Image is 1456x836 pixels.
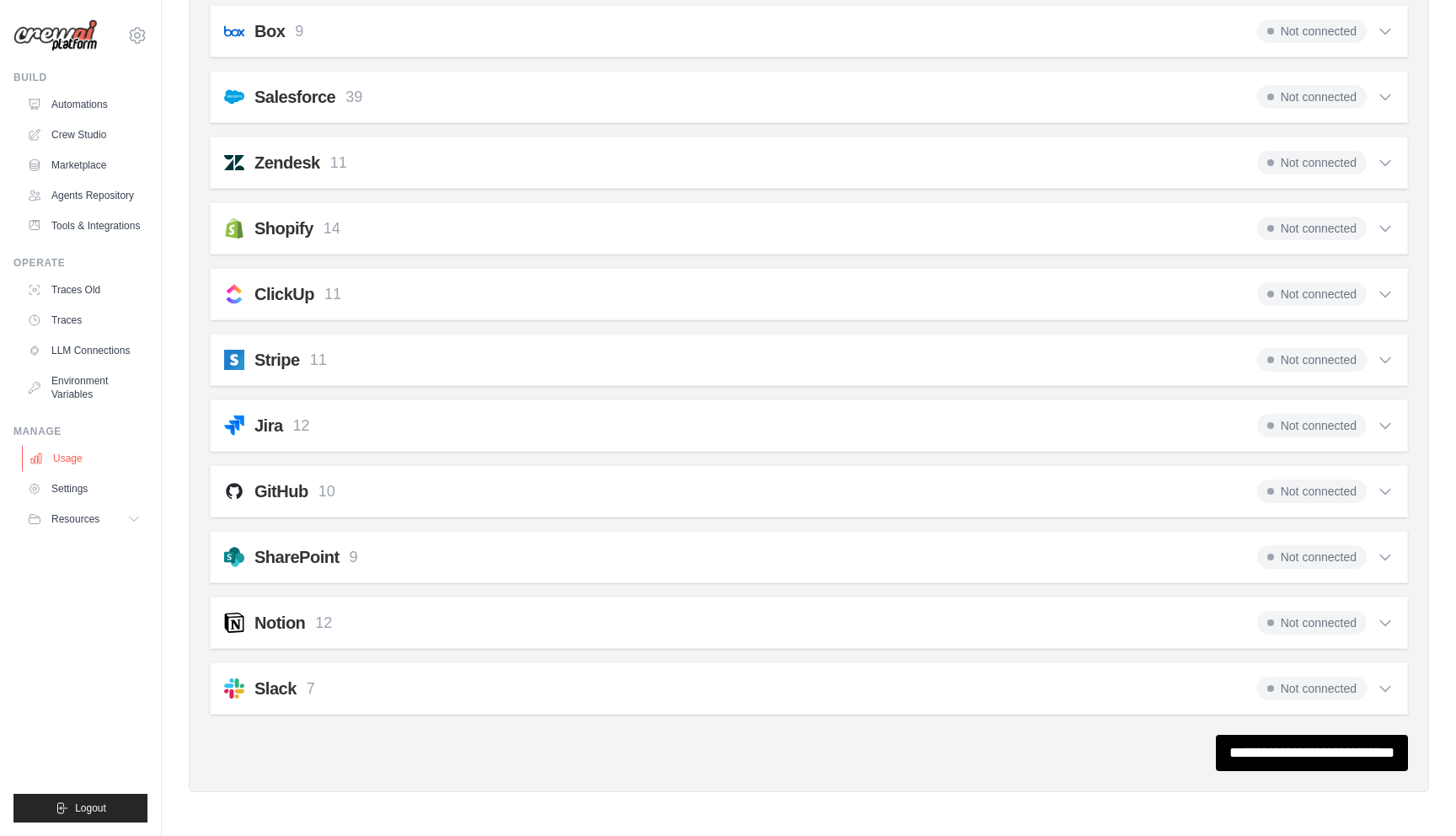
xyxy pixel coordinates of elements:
p: 9 [350,546,358,569]
h2: Shopify [254,217,313,240]
h2: Jira [254,414,283,437]
div: Operate [13,256,147,270]
img: github.svg [224,481,244,501]
img: jira.svg [224,415,244,436]
h2: Box [254,19,285,43]
p: 14 [324,217,340,240]
p: 39 [345,86,362,109]
img: notion.svg [224,613,244,633]
img: box.svg [224,21,244,41]
div: Manage [13,425,147,438]
p: 12 [315,612,332,635]
span: Not connected [1257,85,1367,109]
img: salesforce.svg [224,87,244,107]
p: 7 [307,678,315,700]
span: Not connected [1257,677,1367,700]
a: Usage [22,445,149,472]
span: Logout [75,801,106,815]
h2: Salesforce [254,85,335,109]
a: Settings [20,475,147,502]
span: Not connected [1257,480,1367,503]
p: 10 [318,480,335,503]
button: Logout [13,794,147,823]
h2: Zendesk [254,151,320,174]
a: Tools & Integrations [20,212,147,239]
button: Resources [20,506,147,533]
h2: ClickUp [254,282,314,306]
div: Build [13,71,147,84]
img: sharepoint.svg [224,547,244,567]
h2: Slack [254,677,297,700]
p: 12 [293,415,310,437]
span: Not connected [1257,348,1367,372]
span: Not connected [1257,217,1367,240]
a: Agents Repository [20,182,147,209]
img: stripe.svg [224,350,244,370]
span: Not connected [1257,151,1367,174]
span: Resources [51,512,99,526]
a: Traces [20,307,147,334]
img: shopify.svg [224,218,244,238]
span: Not connected [1257,611,1367,635]
img: Logo [13,19,98,52]
span: Not connected [1257,19,1367,43]
p: 9 [295,20,303,43]
a: Traces Old [20,276,147,303]
img: clickup.svg [224,284,244,304]
a: Environment Variables [20,367,147,408]
span: Not connected [1257,545,1367,569]
img: slack.svg [224,678,244,699]
span: Not connected [1257,414,1367,437]
a: Automations [20,91,147,118]
a: LLM Connections [20,337,147,364]
h2: GitHub [254,480,308,503]
span: Not connected [1257,282,1367,306]
p: 11 [330,152,347,174]
p: 11 [310,349,327,372]
img: zendesk.svg [224,153,244,173]
h2: SharePoint [254,545,340,569]
h2: Notion [254,611,305,635]
p: 11 [324,283,341,306]
a: Marketplace [20,152,147,179]
h2: Stripe [254,348,300,372]
a: Crew Studio [20,121,147,148]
